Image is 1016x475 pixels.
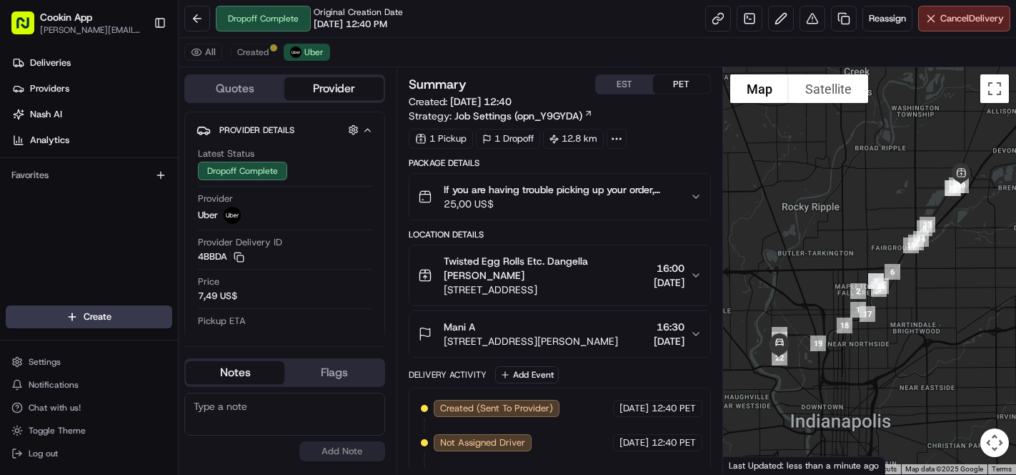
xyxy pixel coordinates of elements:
[231,44,275,61] button: Created
[914,211,941,238] div: 13
[409,129,473,149] div: 1 Pickup
[940,12,1004,25] span: Cancel Delivery
[911,215,938,242] div: 8
[905,465,983,473] span: Map data ©2025 Google
[6,444,172,464] button: Log out
[409,78,467,91] h3: Summary
[845,278,872,305] div: 2
[444,320,475,334] span: Mani A
[831,312,858,339] div: 18
[947,172,975,199] div: 10
[30,57,71,69] span: Deliveries
[40,24,142,36] button: [PERSON_NAME][EMAIL_ADDRESS][DOMAIN_NAME]
[992,465,1012,473] a: Terms (opens in new tab)
[766,344,793,371] div: 22
[186,77,284,100] button: Quotes
[654,334,684,348] span: [DATE]
[619,436,649,449] span: [DATE]
[219,124,294,136] span: Provider Details
[495,366,559,383] button: Add Event
[198,275,219,288] span: Price
[29,356,61,368] span: Settings
[198,236,282,249] span: Provider Delivery ID
[29,425,86,436] span: Toggle Theme
[29,402,81,413] span: Chat with us!
[6,305,172,328] button: Create
[6,52,178,74] a: Deliveries
[29,448,58,459] span: Log out
[409,157,711,169] div: Package Details
[186,361,284,384] button: Notes
[6,421,172,441] button: Toggle Theme
[654,275,684,290] span: [DATE]
[939,175,966,202] div: 12
[454,109,593,123] a: Job Settings (opn_Y9GYDA)
[409,245,710,305] button: Twisted Egg Rolls Etc. Dangella [PERSON_NAME][STREET_ADDRESS]16:00[DATE]
[84,310,111,323] span: Create
[409,109,593,123] div: Strategy:
[444,254,648,283] span: Twisted Egg Rolls Etc. Dangella [PERSON_NAME]
[6,398,172,418] button: Chat with us!
[284,77,383,100] button: Provider
[862,6,912,31] button: Reassign
[440,402,553,415] span: Created (Sent To Provider)
[869,12,906,25] span: Reassign
[727,456,774,474] img: Google
[730,74,789,103] button: Show street map
[284,44,330,61] button: Uber
[440,436,525,449] span: Not Assigned Driver
[654,261,684,275] span: 16:00
[543,129,604,149] div: 12.8 km
[879,258,906,285] div: 6
[29,379,79,391] span: Notifications
[198,290,237,303] span: 7,49 US$
[444,182,679,197] span: If you are having trouble picking up your order, please contact Twisted Egg Rolls Etc. for pickup...
[237,46,269,58] span: Created
[444,334,618,348] span: [STREET_ADDRESS][PERSON_NAME]
[409,311,710,357] button: Mani A[STREET_ADDRESS][PERSON_NAME]16:30[DATE]
[6,164,172,187] div: Favorites
[476,129,540,149] div: 1 Dropoff
[198,209,218,222] span: Uber
[198,147,254,160] span: Latest Status
[980,74,1009,103] button: Toggle fullscreen view
[409,94,512,109] span: Created:
[284,361,383,384] button: Flags
[940,175,967,202] div: 9
[450,95,512,108] span: [DATE] 12:40
[897,232,925,259] div: 15
[40,10,92,24] button: Cookin App
[845,296,872,323] div: 1
[198,315,246,328] span: Pickup ETA
[980,429,1009,457] button: Map camera controls
[653,75,710,94] button: PET
[198,192,233,205] span: Provider
[766,321,793,348] div: 20
[619,402,649,415] span: [DATE]
[789,74,868,103] button: Show satellite imagery
[6,6,148,40] button: Cookin App[PERSON_NAME][EMAIL_ADDRESS][DOMAIN_NAME]
[805,330,832,357] div: 19
[30,82,69,95] span: Providers
[652,436,696,449] span: 12:40 PET
[409,174,710,220] button: If you are having trouble picking up your order, please contact Twisted Egg Rolls Etc. for pickup...
[314,18,387,31] span: [DATE] 12:40 PM
[6,129,178,152] a: Analytics
[865,275,892,303] div: 5
[596,75,653,94] button: EST
[409,369,487,381] div: Delivery Activity
[6,352,172,372] button: Settings
[6,375,172,395] button: Notifications
[727,456,774,474] a: Open this area in Google Maps (opens a new window)
[943,172,970,199] div: 11
[30,134,69,147] span: Analytics
[723,456,885,474] div: Last Updated: less than a minute ago
[862,268,890,295] div: 4
[6,77,178,100] a: Providers
[867,273,895,300] div: 16
[290,46,302,58] img: uber-new-logo.jpeg
[314,6,403,18] span: Original Creation Date
[184,44,222,61] button: All
[454,109,582,123] span: Job Settings (opn_Y9GYDA)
